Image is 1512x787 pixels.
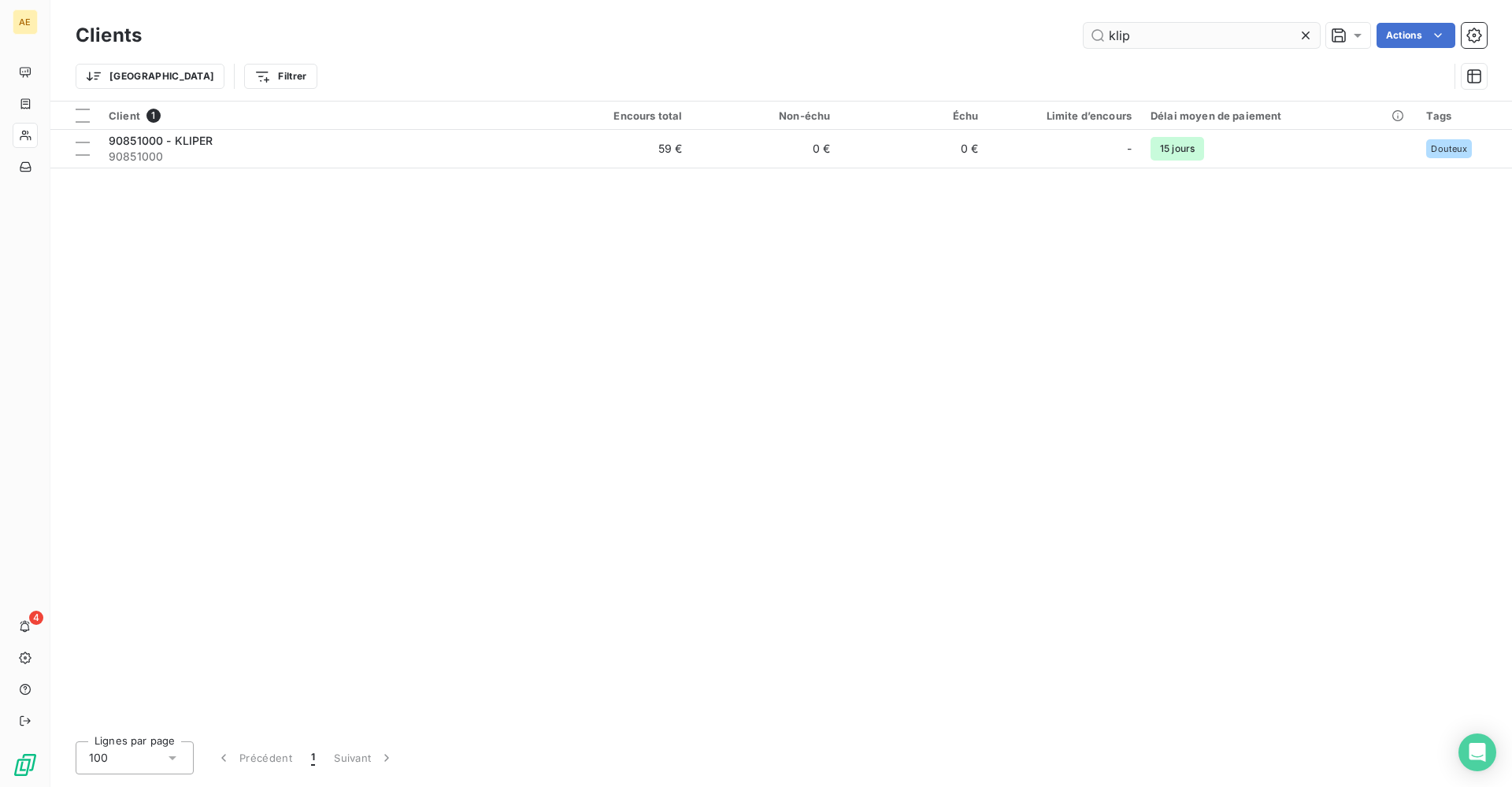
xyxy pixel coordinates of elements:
span: 90851000 [109,149,534,164]
span: 4 [29,611,43,625]
button: Actions [1377,23,1455,48]
button: Précédent [206,741,302,774]
input: Rechercher [1084,23,1320,48]
img: Logo LeanPay [13,752,38,778]
span: 15 jours [1151,137,1204,161]
div: Tags [1426,109,1503,122]
div: Open Intercom Messenger [1458,733,1496,771]
div: Délai moyen de paiement [1151,109,1407,122]
td: 59 € [543,130,691,168]
button: Suivant [324,741,404,774]
span: 90851000 - KLIPER [109,134,213,147]
button: [GEOGRAPHIC_DATA] [76,64,224,89]
div: Encours total [553,109,682,122]
span: 1 [146,109,161,123]
td: 0 € [839,130,988,168]
span: 100 [89,750,108,766]
div: Échu [849,109,978,122]
button: Filtrer [244,64,317,89]
div: Limite d’encours [997,109,1132,122]
span: - [1127,141,1132,157]
span: 1 [311,750,315,766]
div: AE [13,9,38,35]
div: Non-échu [701,109,830,122]
button: 1 [302,741,324,774]
span: Douteux [1431,144,1467,153]
span: Client [109,109,140,122]
td: 0 € [691,130,839,168]
h3: Clients [76,21,142,50]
